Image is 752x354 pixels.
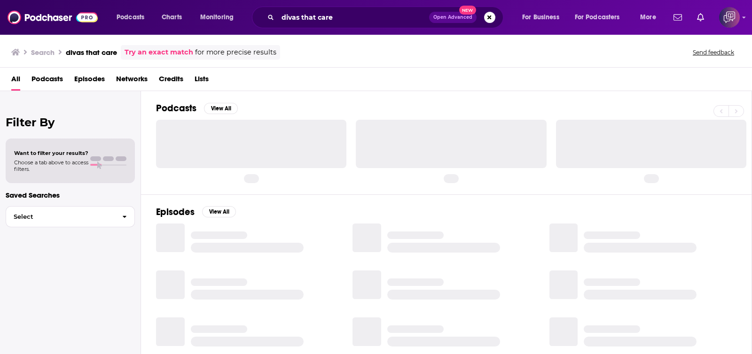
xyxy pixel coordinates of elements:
[278,10,429,25] input: Search podcasts, credits, & more...
[162,11,182,24] span: Charts
[719,7,740,28] img: User Profile
[31,48,55,57] h3: Search
[719,7,740,28] span: Logged in as corioliscompany
[6,206,135,227] button: Select
[156,206,236,218] a: EpisodesView All
[11,71,20,91] a: All
[116,71,148,91] a: Networks
[429,12,477,23] button: Open AdvancedNew
[516,10,571,25] button: open menu
[719,7,740,28] button: Show profile menu
[433,15,472,20] span: Open Advanced
[156,10,188,25] a: Charts
[31,71,63,91] a: Podcasts
[6,115,135,129] h2: Filter By
[690,48,737,56] button: Send feedback
[522,11,559,24] span: For Business
[110,10,157,25] button: open menu
[117,11,144,24] span: Podcasts
[156,102,238,114] a: PodcastsView All
[195,47,276,58] span: for more precise results
[200,11,234,24] span: Monitoring
[156,206,195,218] h2: Episodes
[693,9,708,25] a: Show notifications dropdown
[6,214,115,220] span: Select
[569,10,634,25] button: open menu
[156,102,196,114] h2: Podcasts
[634,10,668,25] button: open menu
[14,150,88,156] span: Want to filter your results?
[575,11,620,24] span: For Podcasters
[66,48,117,57] h3: divas that care
[640,11,656,24] span: More
[204,103,238,114] button: View All
[670,9,686,25] a: Show notifications dropdown
[6,191,135,200] p: Saved Searches
[14,159,88,172] span: Choose a tab above to access filters.
[195,71,209,91] a: Lists
[159,71,183,91] a: Credits
[202,206,236,217] button: View All
[125,47,193,58] a: Try an exact match
[74,71,105,91] a: Episodes
[8,8,98,26] img: Podchaser - Follow, Share and Rate Podcasts
[261,7,512,28] div: Search podcasts, credits, & more...
[459,6,476,15] span: New
[194,10,246,25] button: open menu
